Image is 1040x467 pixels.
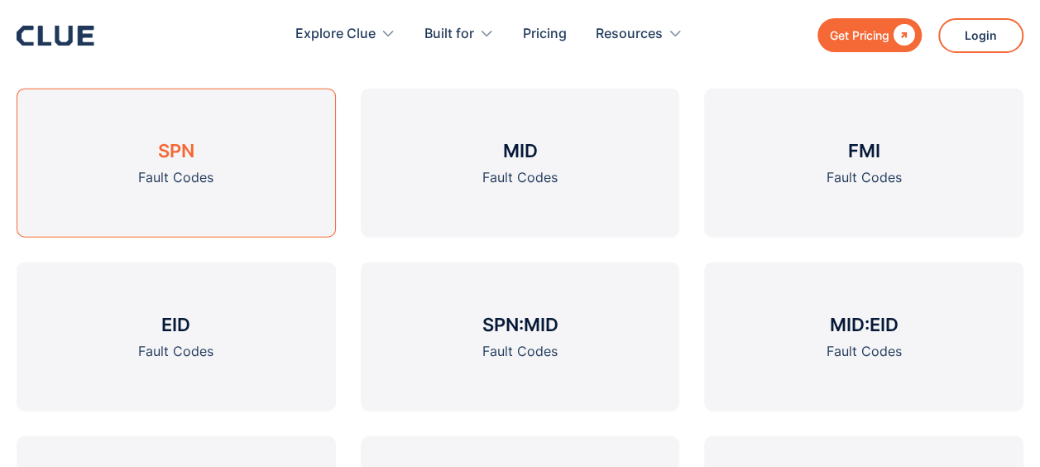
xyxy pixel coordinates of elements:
[158,138,194,163] h3: SPN
[827,341,902,362] div: Fault Codes
[482,312,558,337] h3: SPN:MID
[361,89,680,238] a: MIDFault Codes
[17,262,336,412] a: EIDFault Codes
[295,8,395,60] div: Explore Clue
[482,167,558,188] div: Fault Codes
[523,8,567,60] a: Pricing
[938,18,1023,53] a: Login
[295,8,376,60] div: Explore Clue
[596,8,683,60] div: Resources
[161,312,190,337] h3: EID
[138,167,213,188] div: Fault Codes
[17,89,336,238] a: SPNFault Codes
[889,25,915,46] div: 
[827,167,902,188] div: Fault Codes
[424,8,474,60] div: Built for
[596,8,663,60] div: Resources
[704,262,1023,412] a: MID:EIDFault Codes
[704,89,1023,238] a: FMIFault Codes
[817,18,922,52] a: Get Pricing
[848,138,880,163] h3: FMI
[502,138,537,163] h3: MID
[830,25,889,46] div: Get Pricing
[17,45,1023,72] h2: Other Codes
[138,341,213,362] div: Fault Codes
[482,341,558,362] div: Fault Codes
[424,8,494,60] div: Built for
[830,312,899,337] h3: MID:EID
[361,262,680,412] a: SPN:MIDFault Codes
